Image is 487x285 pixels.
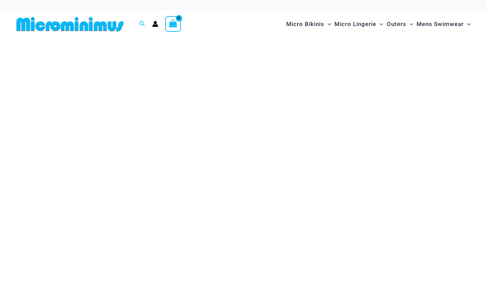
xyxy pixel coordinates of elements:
a: Search icon link [139,20,145,28]
a: OutersMenu ToggleMenu Toggle [385,14,415,35]
span: Micro Bikinis [286,15,324,33]
span: Mens Swimwear [417,15,464,33]
a: View Shopping Cart, empty [165,16,181,32]
a: Micro BikinisMenu ToggleMenu Toggle [285,14,333,35]
a: Micro LingerieMenu ToggleMenu Toggle [333,14,385,35]
span: Menu Toggle [376,15,383,33]
span: Menu Toggle [324,15,331,33]
span: Menu Toggle [464,15,471,33]
span: Outers [387,15,406,33]
a: Mens SwimwearMenu ToggleMenu Toggle [415,14,472,35]
span: Menu Toggle [406,15,413,33]
span: Micro Lingerie [334,15,376,33]
nav: Site Navigation [284,13,473,36]
img: MM SHOP LOGO FLAT [14,16,126,32]
a: Account icon link [152,21,158,27]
